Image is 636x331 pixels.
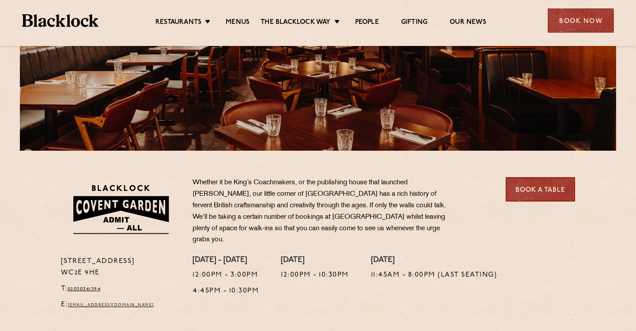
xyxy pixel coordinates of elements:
[68,303,154,307] a: [EMAIL_ADDRESS][DOMAIN_NAME]
[193,256,259,266] h4: [DATE] - [DATE]
[61,299,180,311] p: E:
[281,256,349,266] h4: [DATE]
[61,256,180,279] p: [STREET_ADDRESS] WC2E 9HE
[155,18,201,28] a: Restaurants
[371,256,497,266] h4: [DATE]
[193,285,259,297] p: 4:45pm - 10:30pm
[226,18,250,28] a: Menus
[281,270,349,281] p: 12:00pm - 10:30pm
[401,18,428,28] a: Gifting
[193,177,453,246] p: Whether it be King’s Coachmakers, or the publishing house that launched [PERSON_NAME], our little...
[61,177,180,241] img: BLA_1470_CoventGarden_Website_Solid.svg
[548,8,614,33] div: Book Now
[450,18,486,28] a: Our News
[22,14,98,27] img: BL_Textured_Logo-footer-cropped.svg
[261,18,330,28] a: The Blacklock Way
[355,18,379,28] a: People
[68,286,101,292] a: 02030341394
[193,270,259,281] p: 12:00pm - 3:00pm
[371,270,497,281] p: 11:45am - 8:00pm (Last Seating)
[61,283,180,295] p: T:
[506,177,575,202] a: Book a Table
